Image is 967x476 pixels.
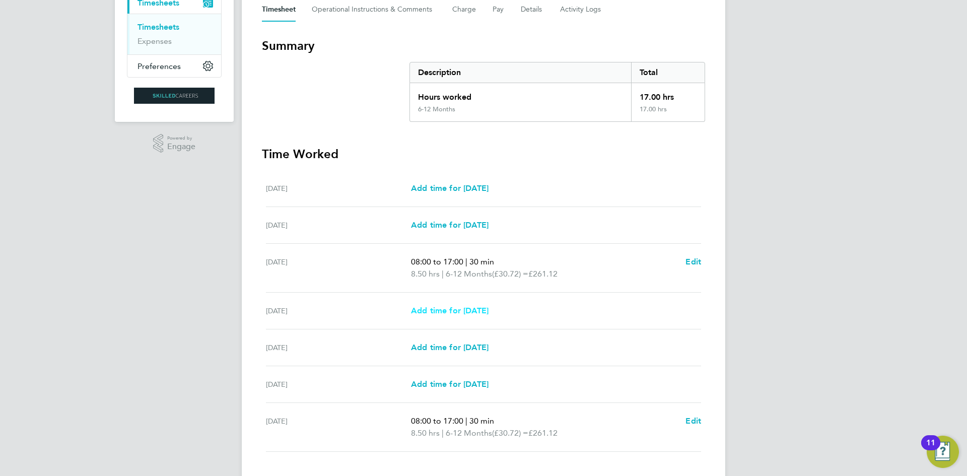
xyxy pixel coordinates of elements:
[127,55,221,77] button: Preferences
[410,62,631,83] div: Description
[137,22,179,32] a: Timesheets
[685,416,701,426] span: Edit
[134,88,215,104] img: skilledcareers-logo-retina.png
[266,219,411,231] div: [DATE]
[137,61,181,71] span: Preferences
[266,305,411,317] div: [DATE]
[411,342,489,354] a: Add time for [DATE]
[927,436,959,468] button: Open Resource Center, 11 new notifications
[411,343,489,352] span: Add time for [DATE]
[418,105,455,113] div: 6-12 Months
[631,105,705,121] div: 17.00 hrs
[926,443,935,456] div: 11
[631,83,705,105] div: 17.00 hrs
[266,415,411,439] div: [DATE]
[266,378,411,390] div: [DATE]
[410,83,631,105] div: Hours worked
[442,428,444,438] span: |
[266,342,411,354] div: [DATE]
[492,269,528,279] span: (£30.72) =
[411,305,489,317] a: Add time for [DATE]
[685,415,701,427] a: Edit
[492,428,528,438] span: (£30.72) =
[411,183,489,193] span: Add time for [DATE]
[409,62,705,122] div: Summary
[442,269,444,279] span: |
[266,182,411,194] div: [DATE]
[411,219,489,231] a: Add time for [DATE]
[411,416,463,426] span: 08:00 to 17:00
[167,143,195,151] span: Engage
[411,379,489,389] span: Add time for [DATE]
[167,134,195,143] span: Powered by
[411,428,440,438] span: 8.50 hrs
[411,378,489,390] a: Add time for [DATE]
[411,257,463,266] span: 08:00 to 17:00
[469,416,494,426] span: 30 min
[685,257,701,266] span: Edit
[528,428,558,438] span: £261.12
[446,427,492,439] span: 6-12 Months
[685,256,701,268] a: Edit
[465,257,467,266] span: |
[127,14,221,54] div: Timesheets
[465,416,467,426] span: |
[411,269,440,279] span: 8.50 hrs
[153,134,196,153] a: Powered byEngage
[262,38,705,54] h3: Summary
[631,62,705,83] div: Total
[137,36,172,46] a: Expenses
[411,306,489,315] span: Add time for [DATE]
[262,146,705,162] h3: Time Worked
[266,256,411,280] div: [DATE]
[469,257,494,266] span: 30 min
[411,182,489,194] a: Add time for [DATE]
[528,269,558,279] span: £261.12
[411,220,489,230] span: Add time for [DATE]
[446,268,492,280] span: 6-12 Months
[127,88,222,104] a: Go to home page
